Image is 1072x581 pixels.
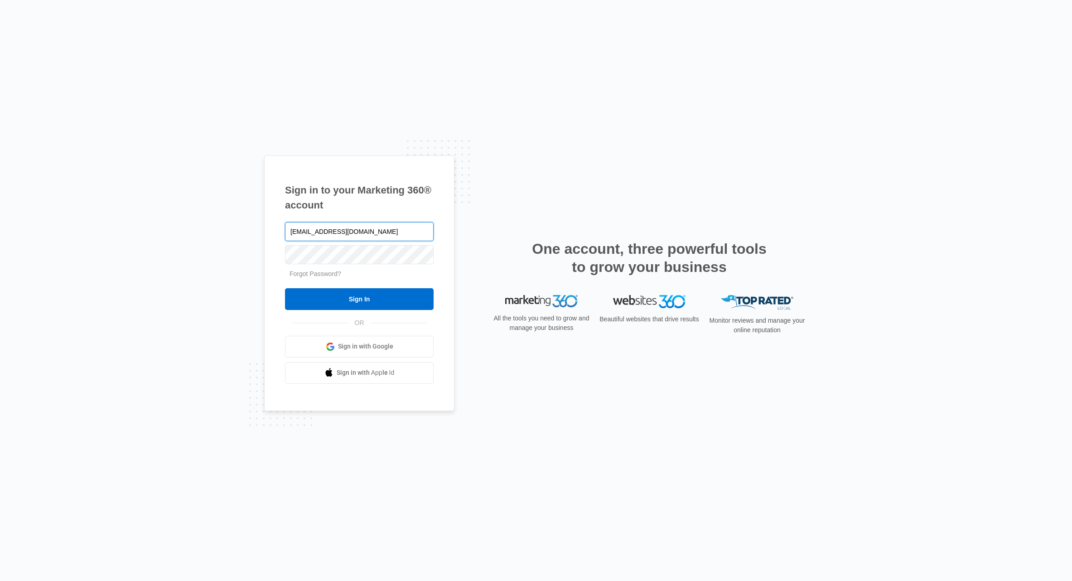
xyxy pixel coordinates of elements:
h2: One account, three powerful tools to grow your business [529,240,769,276]
input: Email [285,222,434,241]
p: All the tools you need to grow and manage your business [491,314,592,333]
img: Top Rated Local [721,295,793,310]
a: Sign in with Apple Id [285,362,434,384]
span: OR [348,318,371,328]
img: Marketing 360 [505,295,578,308]
span: Sign in with Apple Id [337,368,395,378]
img: Websites 360 [613,295,686,308]
a: Forgot Password? [290,270,341,277]
a: Sign in with Google [285,336,434,358]
h1: Sign in to your Marketing 360® account [285,183,434,213]
input: Sign In [285,288,434,310]
span: Sign in with Google [338,342,393,351]
p: Beautiful websites that drive results [599,315,700,324]
p: Monitor reviews and manage your online reputation [706,316,808,335]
